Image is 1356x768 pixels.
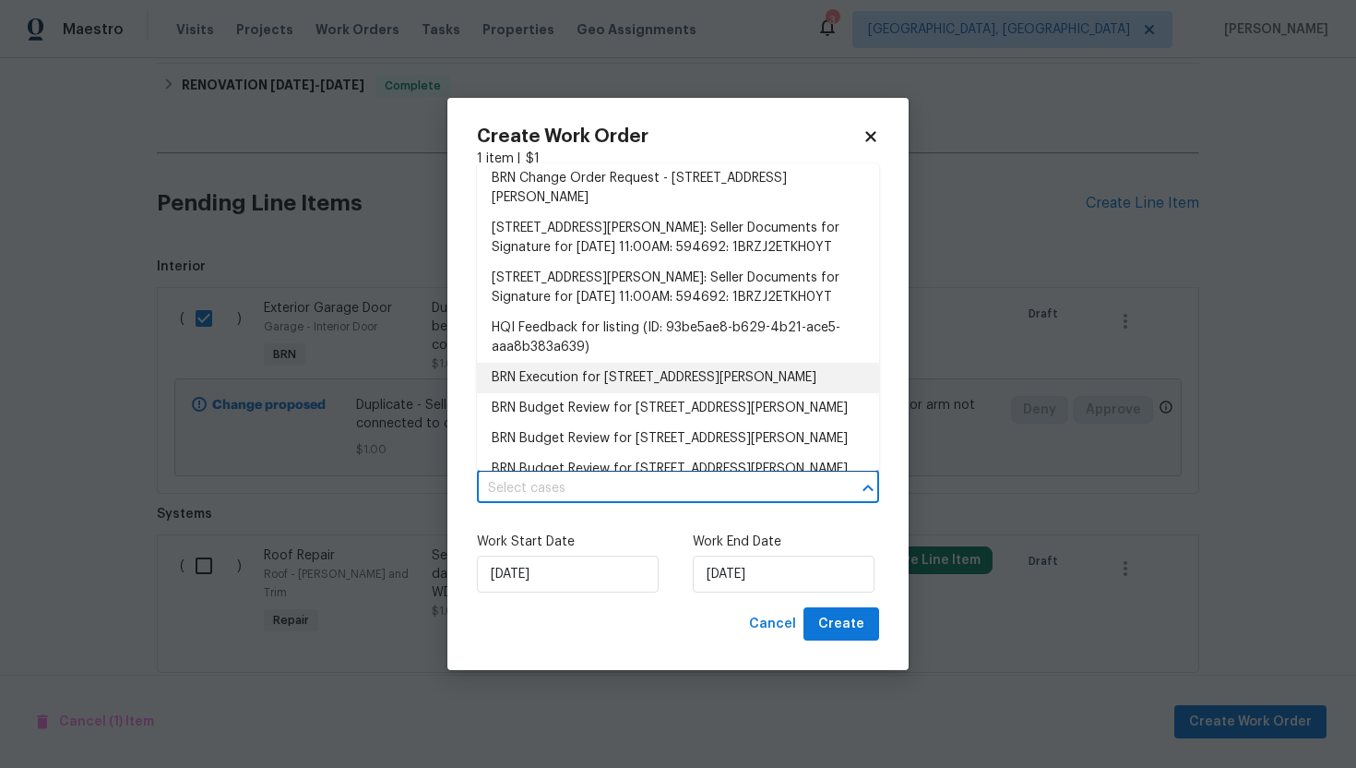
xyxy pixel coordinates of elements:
[693,533,879,551] label: Work End Date
[749,613,796,636] span: Cancel
[477,213,879,263] li: [STREET_ADDRESS][PERSON_NAME]: Seller Documents for Signature for [DATE] 11:00AM: 594692: 1BRZJ2E...
[803,607,879,642] button: Create
[477,424,879,454] li: BRN Budget Review for [STREET_ADDRESS][PERSON_NAME]
[477,363,879,393] li: BRN Execution for [STREET_ADDRESS][PERSON_NAME]
[855,475,881,501] button: Close
[742,607,803,642] button: Cancel
[477,313,879,363] li: HQI Feedback for listing (ID: 93be5ae8-b629-4b21-ace5-aaa8b383a639)
[477,127,862,146] h2: Create Work Order
[477,474,827,503] input: Select cases
[477,263,879,313] li: [STREET_ADDRESS][PERSON_NAME]: Seller Documents for Signature for [DATE] 11:00AM: 594692: 1BRZJ2E...
[477,556,659,593] input: M/D/YYYY
[477,150,879,168] div: 1 item |
[477,393,879,424] li: BRN Budget Review for [STREET_ADDRESS][PERSON_NAME]
[526,152,540,165] span: $ 1
[818,613,864,636] span: Create
[477,163,879,213] li: BRN Change Order Request - [STREET_ADDRESS][PERSON_NAME]
[693,556,874,593] input: M/D/YYYY
[477,533,663,551] label: Work Start Date
[477,454,879,485] li: BRN Budget Review for [STREET_ADDRESS][PERSON_NAME]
